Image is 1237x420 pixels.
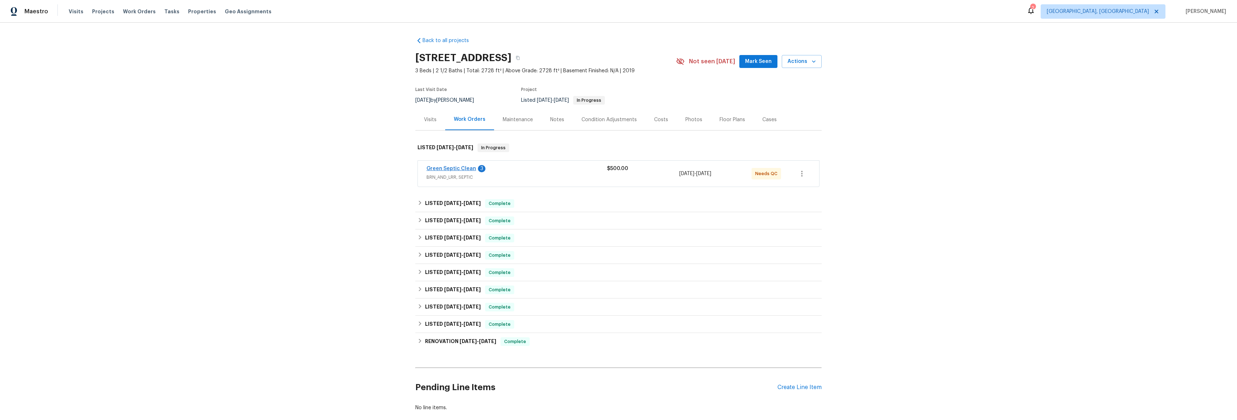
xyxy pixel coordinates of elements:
span: - [537,98,569,103]
span: Visits [69,8,83,15]
span: [DATE] [444,287,461,292]
div: Work Orders [454,116,485,123]
span: - [444,270,481,275]
h6: LISTED [425,251,481,260]
span: Complete [486,252,513,259]
span: Last Visit Date [415,87,447,92]
span: [DATE] [554,98,569,103]
div: LISTED [DATE]-[DATE]Complete [415,298,822,316]
span: [DATE] [464,235,481,240]
h6: LISTED [425,320,481,329]
span: Maestro [24,8,48,15]
h6: LISTED [425,216,481,225]
h6: LISTED [425,234,481,242]
span: [DATE] [460,339,477,344]
div: Photos [685,116,702,123]
span: - [444,235,481,240]
div: 3 [478,165,485,172]
span: Complete [486,269,513,276]
span: [DATE] [464,304,481,309]
span: Project [521,87,537,92]
span: [DATE] [537,98,552,103]
span: [DATE] [456,145,473,150]
span: Not seen [DATE] [689,58,735,65]
span: Properties [188,8,216,15]
span: [DATE] [696,171,711,176]
span: [DATE] [464,287,481,292]
span: - [679,170,711,177]
div: RENOVATION [DATE]-[DATE]Complete [415,333,822,350]
div: by [PERSON_NAME] [415,96,483,105]
h6: LISTED [425,199,481,208]
h6: LISTED [425,286,481,294]
h6: RENOVATION [425,337,496,346]
span: - [444,321,481,327]
div: Notes [550,116,564,123]
span: In Progress [478,144,508,151]
span: Complete [486,234,513,242]
span: Complete [486,286,513,293]
span: [DATE] [444,218,461,223]
span: Needs QC [755,170,780,177]
div: LISTED [DATE]-[DATE]Complete [415,229,822,247]
div: Create Line Item [777,384,822,391]
h6: LISTED [425,268,481,277]
span: [DATE] [415,98,430,103]
div: Visits [424,116,437,123]
span: [DATE] [444,304,461,309]
span: [DATE] [479,339,496,344]
a: Green Septic Clean [426,166,476,171]
span: [DATE] [437,145,454,150]
div: LISTED [DATE]-[DATE]Complete [415,212,822,229]
button: Copy Address [511,51,524,64]
span: Complete [486,321,513,328]
span: Complete [486,303,513,311]
span: In Progress [574,98,604,102]
div: LISTED [DATE]-[DATE]Complete [415,316,822,333]
span: $500.00 [607,166,628,171]
button: Actions [782,55,822,68]
span: - [444,287,481,292]
div: 2 [1030,4,1035,12]
h6: LISTED [417,143,473,152]
h2: [STREET_ADDRESS] [415,54,511,61]
span: [PERSON_NAME] [1183,8,1226,15]
div: LISTED [DATE]-[DATE]Complete [415,281,822,298]
span: [DATE] [464,252,481,257]
span: - [460,339,496,344]
span: Mark Seen [745,57,772,66]
span: [DATE] [444,321,461,327]
span: Geo Assignments [225,8,271,15]
span: - [444,218,481,223]
span: [DATE] [464,321,481,327]
span: [DATE] [444,201,461,206]
div: Floor Plans [720,116,745,123]
a: Back to all projects [415,37,484,44]
span: 3 Beds | 2 1/2 Baths | Total: 2728 ft² | Above Grade: 2728 ft² | Basement Finished: N/A | 2019 [415,67,676,74]
span: Tasks [164,9,179,14]
span: - [437,145,473,150]
span: Actions [788,57,816,66]
span: [DATE] [464,270,481,275]
span: Complete [486,217,513,224]
span: [DATE] [464,201,481,206]
div: Costs [654,116,668,123]
span: BRN_AND_LRR, SEPTIC [426,174,607,181]
span: Complete [486,200,513,207]
span: Listed [521,98,605,103]
div: LISTED [DATE]-[DATE]In Progress [415,136,822,159]
span: Projects [92,8,114,15]
span: [GEOGRAPHIC_DATA], [GEOGRAPHIC_DATA] [1047,8,1149,15]
span: [DATE] [679,171,694,176]
div: LISTED [DATE]-[DATE]Complete [415,195,822,212]
span: [DATE] [464,218,481,223]
span: - [444,304,481,309]
span: Complete [501,338,529,345]
div: LISTED [DATE]-[DATE]Complete [415,264,822,281]
span: [DATE] [444,235,461,240]
div: LISTED [DATE]-[DATE]Complete [415,247,822,264]
div: Maintenance [503,116,533,123]
div: Cases [762,116,777,123]
div: No line items. [415,404,822,411]
div: Condition Adjustments [581,116,637,123]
